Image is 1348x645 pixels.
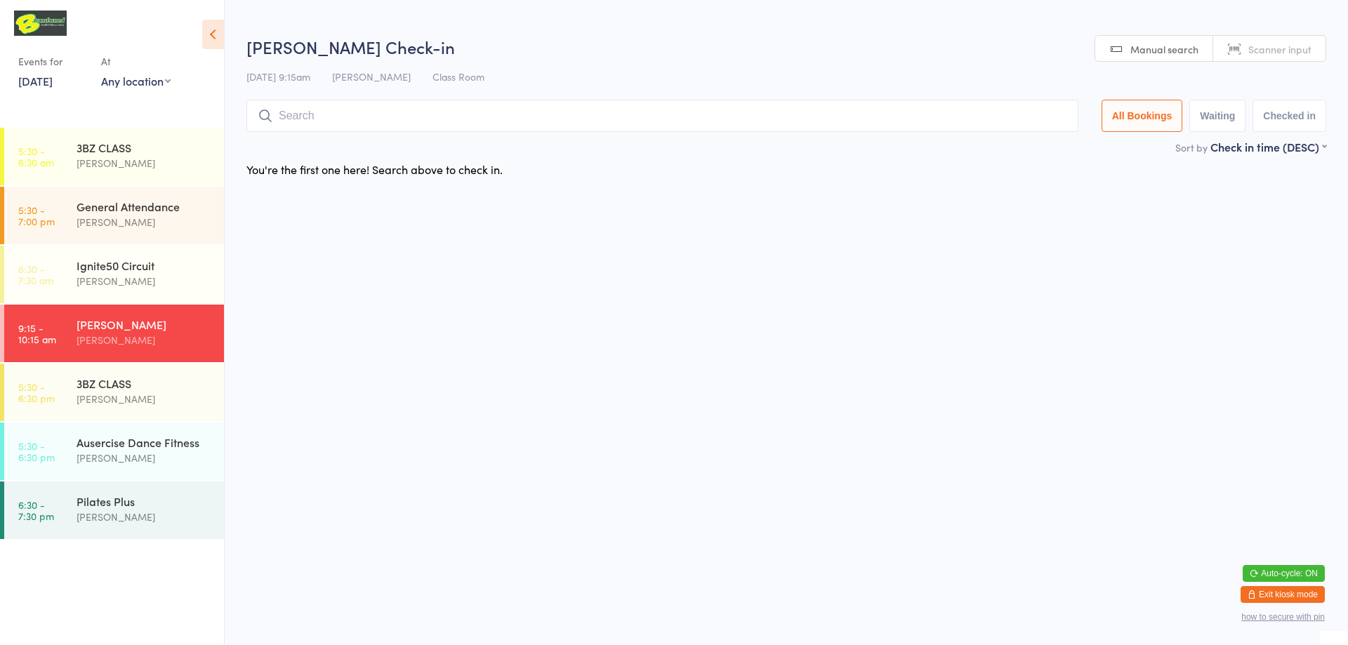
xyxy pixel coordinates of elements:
time: 5:30 - 6:30 am [18,145,54,168]
span: [PERSON_NAME] [332,69,411,84]
div: Pilates Plus [77,493,212,509]
input: Search [246,100,1078,132]
img: B Transformed Gym [14,11,67,36]
time: 6:30 - 7:30 am [18,263,53,286]
div: [PERSON_NAME] [77,450,212,466]
span: Manual search [1130,42,1198,56]
button: Waiting [1189,100,1245,132]
a: 5:30 -6:30 pm3BZ CLASS[PERSON_NAME] [4,364,224,421]
div: 3BZ CLASS [77,375,212,391]
a: 6:30 -7:30 amIgnite50 Circuit[PERSON_NAME] [4,246,224,303]
label: Sort by [1175,140,1208,154]
div: Events for [18,50,87,73]
div: You're the first one here! Search above to check in. [246,161,503,177]
div: [PERSON_NAME] [77,391,212,407]
div: [PERSON_NAME] [77,332,212,348]
div: [PERSON_NAME] [77,214,212,230]
time: 5:30 - 6:30 pm [18,381,55,404]
a: 5:30 -6:30 am3BZ CLASS[PERSON_NAME] [4,128,224,185]
a: 5:30 -7:00 pmGeneral Attendance[PERSON_NAME] [4,187,224,244]
div: Any location [101,73,171,88]
div: General Attendance [77,199,212,214]
button: All Bookings [1102,100,1183,132]
time: 9:15 - 10:15 am [18,322,56,345]
div: Ausercise Dance Fitness [77,434,212,450]
button: Auto-cycle: ON [1243,565,1325,582]
a: 6:30 -7:30 pmPilates Plus[PERSON_NAME] [4,481,224,539]
div: Check in time (DESC) [1210,139,1326,154]
span: Scanner input [1248,42,1311,56]
a: [DATE] [18,73,53,88]
div: 3BZ CLASS [77,140,212,155]
div: At [101,50,171,73]
button: Exit kiosk mode [1241,586,1325,603]
button: Checked in [1253,100,1326,132]
div: [PERSON_NAME] [77,155,212,171]
button: how to secure with pin [1241,612,1325,622]
div: Ignite50 Circuit [77,258,212,273]
h2: [PERSON_NAME] Check-in [246,35,1326,58]
div: [PERSON_NAME] [77,317,212,332]
div: [PERSON_NAME] [77,273,212,289]
a: 5:30 -6:30 pmAusercise Dance Fitness[PERSON_NAME] [4,423,224,480]
span: Class Room [432,69,484,84]
time: 5:30 - 7:00 pm [18,204,55,227]
time: 5:30 - 6:30 pm [18,440,55,463]
span: [DATE] 9:15am [246,69,310,84]
time: 6:30 - 7:30 pm [18,499,54,521]
div: [PERSON_NAME] [77,509,212,525]
a: 9:15 -10:15 am[PERSON_NAME][PERSON_NAME] [4,305,224,362]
